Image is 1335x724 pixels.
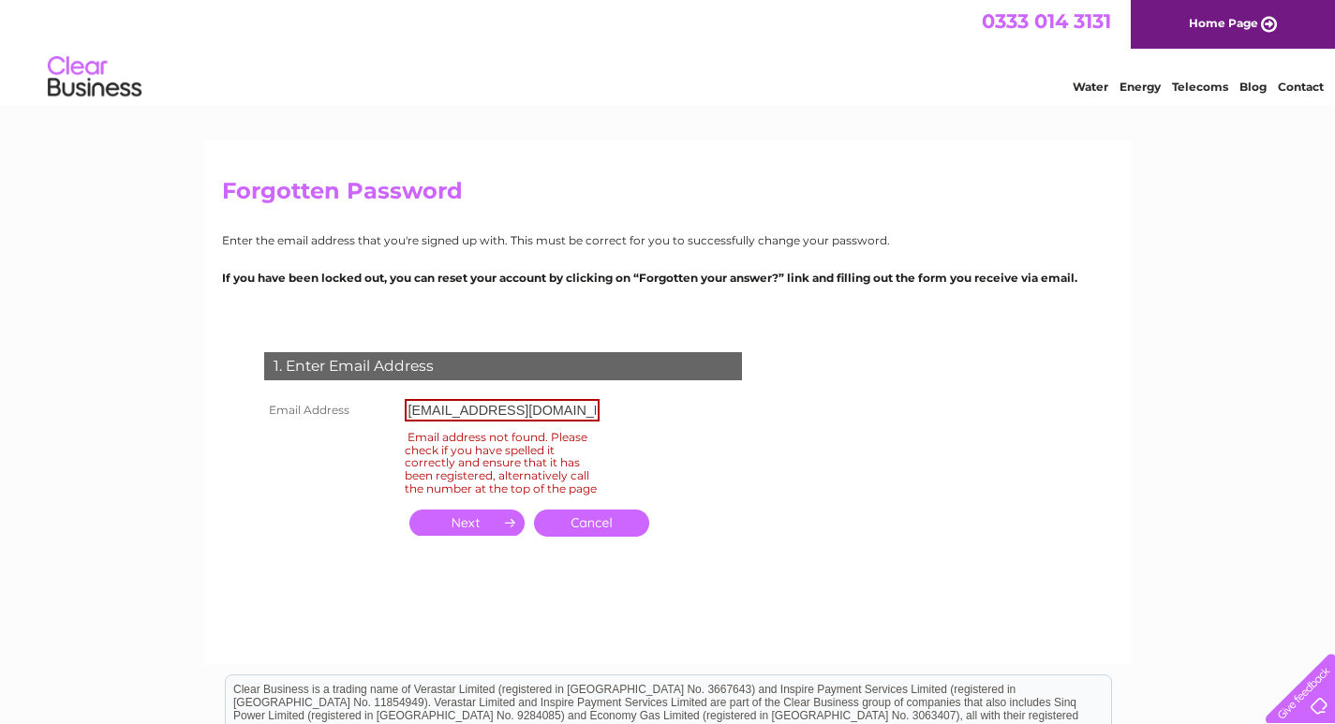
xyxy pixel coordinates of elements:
a: Cancel [534,510,649,537]
h2: Forgotten Password [222,178,1114,214]
a: Blog [1239,80,1267,94]
a: Water [1073,80,1108,94]
th: Email Address [260,394,400,426]
a: 0333 014 3131 [982,9,1111,33]
p: Enter the email address that you're signed up with. This must be correct for you to successfully ... [222,231,1114,249]
a: Telecoms [1172,80,1228,94]
p: If you have been locked out, you can reset your account by clicking on “Forgotten your answer?” l... [222,269,1114,287]
div: Clear Business is a trading name of Verastar Limited (registered in [GEOGRAPHIC_DATA] No. 3667643... [226,10,1111,91]
a: Contact [1278,80,1324,94]
img: logo.png [47,49,142,106]
div: 1. Enter Email Address [264,352,742,380]
a: Energy [1120,80,1161,94]
div: Email address not found. Please check if you have spelled it correctly and ensure that it has bee... [405,427,600,498]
